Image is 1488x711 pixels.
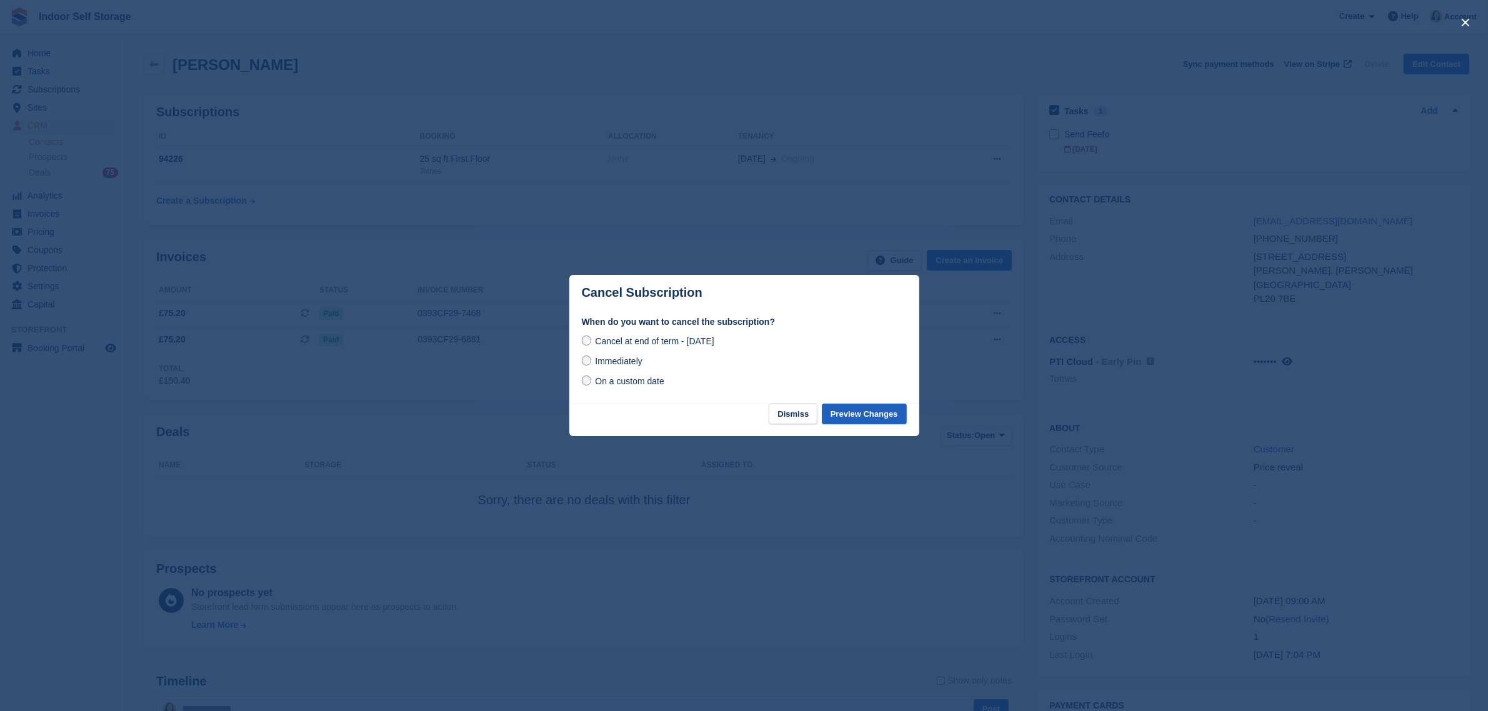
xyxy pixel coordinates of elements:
[769,404,817,424] button: Dismiss
[595,356,642,366] span: Immediately
[822,404,907,424] button: Preview Changes
[582,355,592,365] input: Immediately
[595,376,664,386] span: On a custom date
[595,336,714,346] span: Cancel at end of term - [DATE]
[582,286,702,300] p: Cancel Subscription
[582,336,592,346] input: Cancel at end of term - [DATE]
[582,375,592,385] input: On a custom date
[1456,12,1476,32] button: close
[582,316,907,329] label: When do you want to cancel the subscription?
